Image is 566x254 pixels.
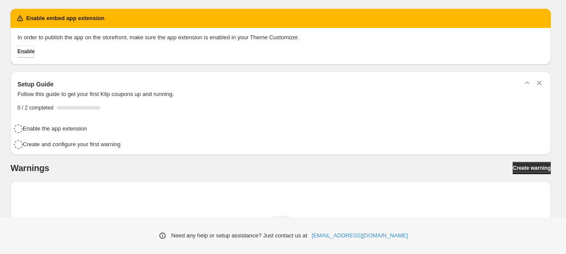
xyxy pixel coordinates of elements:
span: Create warning [513,165,551,172]
a: [EMAIL_ADDRESS][DOMAIN_NAME] [312,231,408,240]
span: 0 / 2 completed [17,104,53,111]
p: In order to publish the app on the storefront, make sure the app extension is enabled in your The... [17,33,544,42]
h2: Warnings [10,163,49,173]
h3: Setup Guide [17,80,53,89]
span: Enable [17,48,35,55]
h4: Create and configure your first warning [23,140,121,149]
button: Enable [17,45,35,58]
a: Create warning [513,162,551,174]
h4: Enable the app extension [23,124,87,133]
p: Follow this guide to get your first Klip coupons up and running. [17,90,544,99]
h2: Enable embed app extension [26,14,104,23]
